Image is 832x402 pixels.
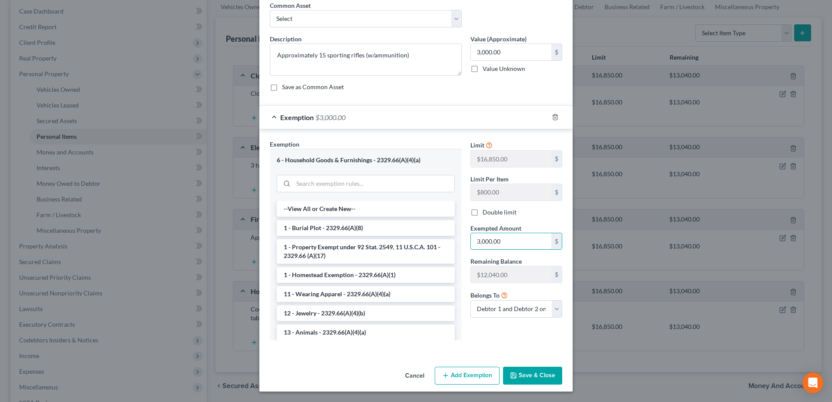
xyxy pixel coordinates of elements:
li: 11 - Wearing Apparel - 2329.66(A)(4)(a) [277,286,455,302]
button: Cancel [398,368,431,385]
li: 1 - Property Exempt under 92 Stat. 2549, 11 U.S.C.A. 101 - 2329.66 (A)(17) [277,239,455,264]
span: Belongs To [470,291,500,299]
input: 0.00 [471,233,551,250]
div: $ [551,266,562,283]
input: -- [471,184,551,201]
input: -- [471,151,551,167]
button: Add Exemption [435,367,500,385]
li: --View All or Create New-- [277,201,455,217]
label: Save as Common Asset [282,83,344,91]
li: 1 - Homestead Exemption - 2329.66(A)(1) [277,267,455,283]
div: Open Intercom Messenger [802,372,823,393]
input: 0.00 [471,44,551,60]
span: Description [270,35,302,43]
label: Common Asset [270,1,311,10]
li: 13 - Animals - 2329.66(A)(4)(a) [277,325,455,340]
div: $ [551,184,562,201]
div: $ [551,151,562,167]
label: Remaining Balance [470,257,522,266]
div: 6 - Household Goods & Furnishings - 2329.66(A)(4)(a) [277,156,455,164]
li: 1 - Burial Plot - 2329.66(A)(8) [277,220,455,236]
span: Limit [470,141,484,149]
button: Save & Close [503,367,562,385]
div: $ [551,44,562,60]
li: 12 - Jewelry - 2329.66(A)(4)(b) [277,305,455,321]
span: $3,000.00 [315,113,346,121]
input: Search exemption rules... [293,175,454,192]
label: Limit Per Item [470,174,509,184]
div: $ [551,233,562,250]
label: Value (Approximate) [470,34,527,44]
span: Exemption [280,113,314,121]
input: -- [471,266,551,283]
label: Value Unknown [483,64,525,73]
span: Exemption [270,141,299,148]
label: Double limit [483,208,517,217]
span: Exempted Amount [470,224,521,232]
